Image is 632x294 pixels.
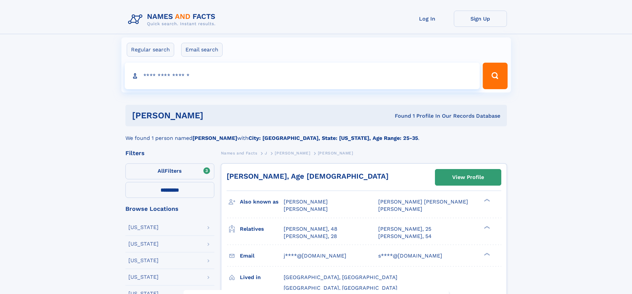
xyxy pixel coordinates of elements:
[158,168,165,174] span: All
[125,126,507,142] div: We found 1 person named with .
[275,151,310,155] span: [PERSON_NAME]
[284,285,397,291] span: [GEOGRAPHIC_DATA], [GEOGRAPHIC_DATA]
[318,151,353,155] span: [PERSON_NAME]
[128,274,159,280] div: [US_STATE]
[125,163,214,179] label: Filters
[454,11,507,27] a: Sign Up
[128,241,159,247] div: [US_STATE]
[240,250,284,262] h3: Email
[192,135,237,141] b: [PERSON_NAME]
[483,63,507,89] button: Search Button
[482,225,490,229] div: ❯
[378,206,422,212] span: [PERSON_NAME]
[284,233,337,240] a: [PERSON_NAME], 28
[284,225,337,233] a: [PERSON_NAME], 48
[240,223,284,235] h3: Relatives
[378,199,468,205] span: [PERSON_NAME] [PERSON_NAME]
[240,272,284,283] h3: Lived in
[265,151,267,155] span: J
[435,169,501,185] a: View Profile
[284,274,397,280] span: [GEOGRAPHIC_DATA], [GEOGRAPHIC_DATA]
[401,11,454,27] a: Log In
[128,258,159,263] div: [US_STATE]
[248,135,418,141] b: City: [GEOGRAPHIC_DATA], State: [US_STATE], Age Range: 25-35
[125,150,214,156] div: Filters
[378,225,431,233] a: [PERSON_NAME], 25
[265,149,267,157] a: J
[125,63,480,89] input: search input
[482,198,490,203] div: ❯
[125,11,221,29] img: Logo Names and Facts
[128,225,159,230] div: [US_STATE]
[227,172,388,180] a: [PERSON_NAME], Age [DEMOGRAPHIC_DATA]
[275,149,310,157] a: [PERSON_NAME]
[181,43,223,57] label: Email search
[127,43,174,57] label: Regular search
[482,252,490,256] div: ❯
[284,206,328,212] span: [PERSON_NAME]
[240,196,284,207] h3: Also known as
[452,170,484,185] div: View Profile
[221,149,257,157] a: Names and Facts
[378,233,432,240] a: [PERSON_NAME], 54
[125,206,214,212] div: Browse Locations
[299,112,500,120] div: Found 1 Profile In Our Records Database
[284,199,328,205] span: [PERSON_NAME]
[132,111,299,120] h1: [PERSON_NAME]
